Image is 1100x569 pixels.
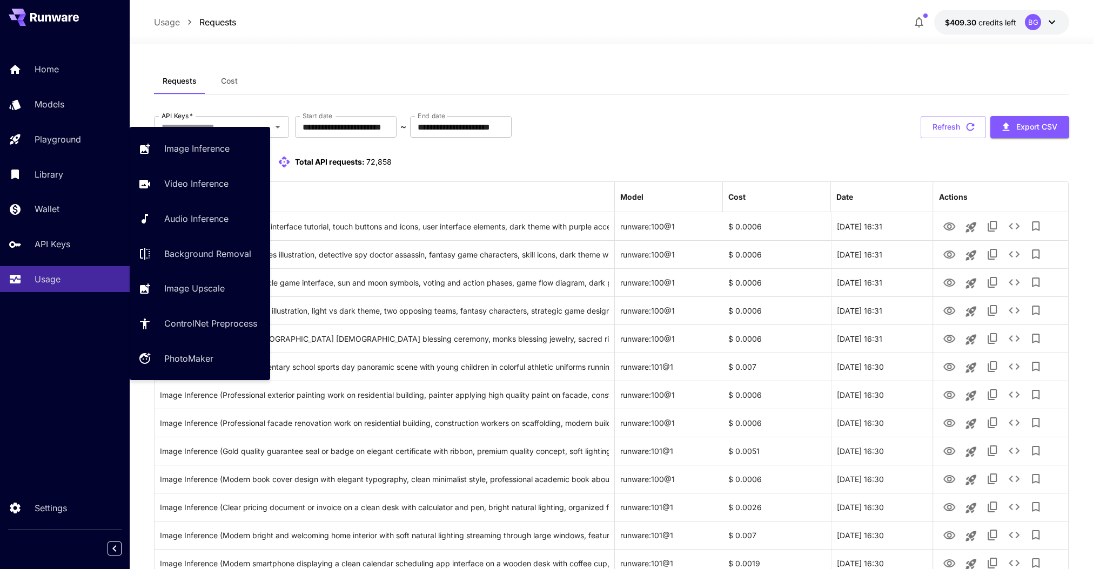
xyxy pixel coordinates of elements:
nav: breadcrumb [154,16,236,29]
div: $ 0.0006 [723,324,831,353]
button: Copy TaskUUID [982,384,1004,405]
div: 30 Sep, 2025 16:30 [831,381,939,409]
button: Add to library [1025,328,1047,349]
button: Collapse sidebar [108,541,122,556]
div: Click to copy prompt [160,521,609,549]
button: Launch in playground [961,525,982,547]
a: ControlNet Preprocess [130,310,270,337]
div: Click to copy prompt [160,213,609,240]
div: runware:100@1 [615,324,723,353]
div: 30 Sep, 2025 16:30 [831,493,939,521]
p: Wallet [35,202,59,215]
button: Launch in playground [961,357,982,378]
a: Audio Inference [130,206,270,232]
button: See details [1004,468,1025,490]
button: See details [1004,300,1025,321]
div: $ 0.0006 [723,465,831,493]
p: Models [35,98,64,111]
button: Add to library [1025,468,1047,490]
button: View [939,383,961,405]
button: Launch in playground [961,245,982,266]
div: runware:100@1 [615,465,723,493]
div: runware:101@1 [615,353,723,381]
span: Cost [221,76,238,86]
button: Copy TaskUUID [982,440,1004,462]
div: Click to copy prompt [160,325,609,353]
button: View [939,243,961,265]
button: Add to library [1025,524,1047,546]
button: Launch in playground [961,329,982,350]
button: Copy TaskUUID [982,412,1004,433]
button: Copy TaskUUID [982,300,1004,321]
div: 30 Sep, 2025 16:30 [831,521,939,549]
div: Click to copy prompt [160,465,609,493]
p: Usage [35,273,61,286]
p: ControlNet Preprocess [164,317,257,330]
div: 30 Sep, 2025 16:31 [831,324,939,353]
button: See details [1004,243,1025,265]
div: runware:100@1 [615,296,723,324]
div: 30 Sep, 2025 16:30 [831,465,939,493]
button: View [939,327,961,349]
button: Add to library [1025,440,1047,462]
div: 30 Sep, 2025 16:31 [831,240,939,268]
div: 30 Sep, 2025 16:30 [831,353,939,381]
label: End date [418,111,445,120]
span: 72,858 [366,157,392,166]
a: Video Inference [130,171,270,197]
button: Launch in playground [961,273,982,294]
button: Add to library [1025,215,1047,237]
span: credits left [978,18,1016,27]
div: $ 0.0006 [723,296,831,324]
div: 30 Sep, 2025 16:31 [831,296,939,324]
div: Collapse sidebar [116,539,130,558]
div: $ 0.0006 [723,381,831,409]
button: Copy TaskUUID [982,356,1004,377]
div: $ 0.0006 [723,212,831,240]
button: Copy TaskUUID [982,328,1004,349]
span: Total API requests: [295,157,365,166]
div: $ 0.0051 [723,437,831,465]
button: View [939,411,961,433]
div: BG [1025,14,1041,30]
div: 30 Sep, 2025 16:31 [831,212,939,240]
p: PhotoMaker [164,352,213,365]
p: Requests [199,16,236,29]
button: See details [1004,215,1025,237]
button: See details [1004,356,1025,377]
button: Add to library [1025,243,1047,265]
div: Cost [728,192,746,201]
div: 30 Sep, 2025 16:30 [831,409,939,437]
div: Click to copy prompt [160,269,609,296]
div: runware:100@1 [615,381,723,409]
div: runware:101@1 [615,521,723,549]
button: Open [270,119,285,134]
div: $409.2975 [945,17,1016,28]
div: Model [620,192,643,201]
p: Image Inference [164,142,230,155]
button: View [939,439,961,462]
button: Launch in playground [961,216,982,238]
button: Launch in playground [961,469,982,491]
p: Library [35,168,63,181]
button: Copy TaskUUID [982,272,1004,293]
p: Audio Inference [164,212,229,225]
button: See details [1004,328,1025,349]
button: See details [1004,272,1025,293]
button: Launch in playground [961,301,982,322]
button: See details [1004,384,1025,405]
p: Usage [154,16,180,29]
button: View [939,299,961,321]
button: Copy TaskUUID [982,215,1004,237]
button: Launch in playground [961,413,982,435]
a: PhotoMaker [130,346,270,372]
a: Image Inference [130,136,270,162]
div: 30 Sep, 2025 16:31 [831,268,939,296]
iframe: Chat Widget [1046,517,1100,569]
div: Click to copy prompt [160,353,609,381]
button: Launch in playground [961,385,982,407]
button: Add to library [1025,356,1047,377]
p: Background Removal [164,247,251,260]
p: API Keys [35,238,70,250]
button: Copy TaskUUID [982,243,1004,265]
